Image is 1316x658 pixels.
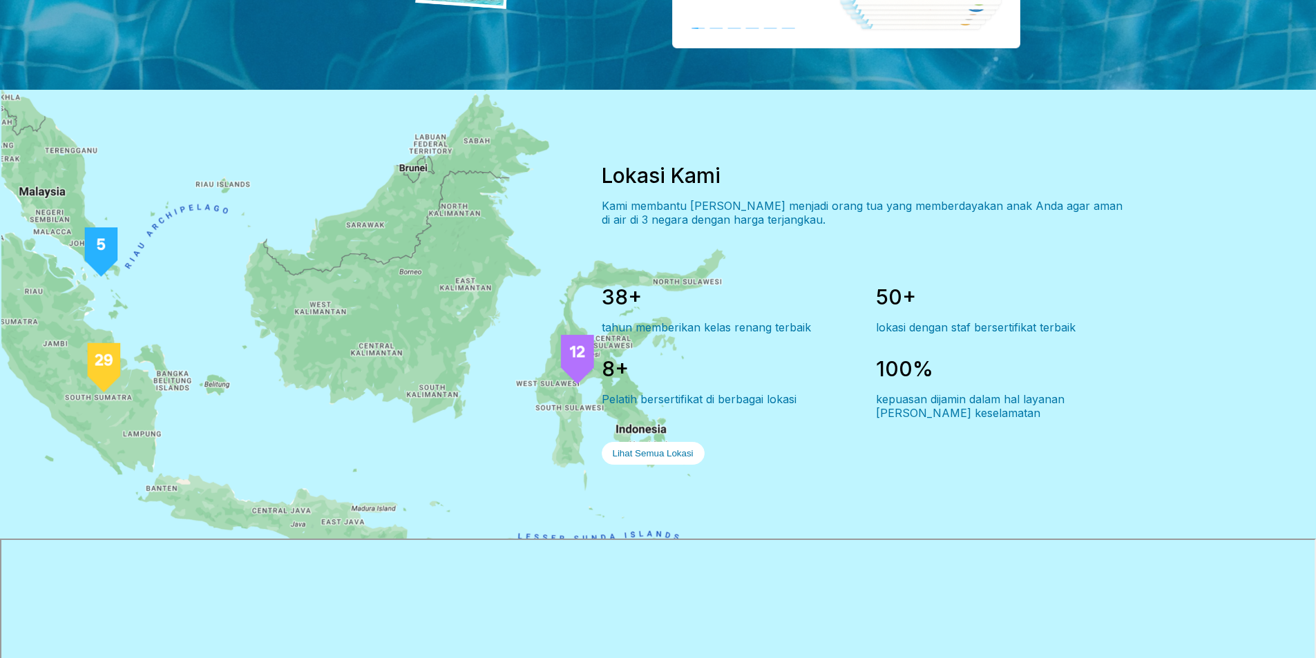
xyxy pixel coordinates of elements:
div: 50+ [876,284,1128,309]
div: 8+ [602,356,854,381]
div: 100% [876,356,1128,381]
div: tahun memberikan kelas renang terbaik [602,320,854,334]
div: Pelatih bersertifikat di berbagai lokasi [602,392,854,406]
button: Lihat Semua Lokasi [602,442,705,465]
div: lokasi dengan staf bersertifikat terbaik [876,320,1128,334]
div: Kami membantu [PERSON_NAME] menjadi orang tua yang memberdayakan anak Anda agar aman di air di 3 ... [602,199,1128,226]
div: Lokasi Kami [602,163,1128,188]
div: 38+ [602,284,854,309]
div: kepuasan dijamin dalam hal layanan [PERSON_NAME] keselamatan [876,392,1128,420]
